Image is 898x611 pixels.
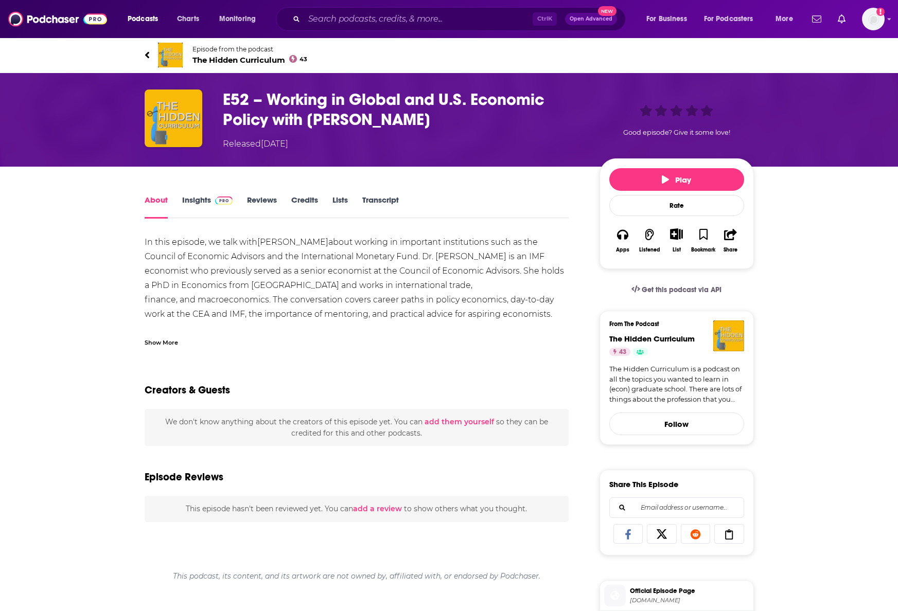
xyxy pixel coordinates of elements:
[724,247,737,253] div: Share
[145,43,449,67] a: The Hidden CurriculumEpisode from the podcastThe Hidden Curriculum43
[145,471,223,483] h3: Episode Reviews
[212,11,269,27] button: open menu
[646,12,687,26] span: For Business
[609,222,636,259] button: Apps
[223,138,288,150] div: Released [DATE]
[623,277,730,302] a: Get this podcast via API
[690,222,717,259] button: Bookmark
[177,12,199,26] span: Charts
[609,320,736,328] h3: From The Podcast
[120,11,171,27] button: open menu
[186,504,527,513] span: This episode hasn't been reviewed yet. You can to show others what you thought.
[570,16,612,22] span: Open Advanced
[609,168,744,191] button: Play
[666,228,687,240] button: Show More Button
[681,524,711,544] a: Share on Reddit
[533,12,557,26] span: Ctrl K
[145,384,230,397] h2: Creators & Guests
[704,12,753,26] span: For Podcasters
[618,498,735,517] input: Email address or username...
[647,524,677,544] a: Share on X/Twitter
[219,12,256,26] span: Monitoring
[362,195,399,219] a: Transcript
[630,597,749,604] span: podcasters.spotify.com
[636,222,663,259] button: Listened
[673,246,681,253] div: List
[862,8,885,30] img: User Profile
[257,237,328,247] a: [PERSON_NAME]
[192,55,308,65] span: The Hidden Curriculum
[834,10,850,28] a: Show notifications dropdown
[145,563,569,589] div: This podcast, its content, and its artwork are not owned by, affiliated with, or endorsed by Podc...
[170,11,205,27] a: Charts
[286,7,636,31] div: Search podcasts, credits, & more...
[691,247,715,253] div: Bookmark
[609,479,678,489] h3: Share This Episode
[215,196,233,205] img: Podchaser Pro
[613,524,643,544] a: Share on Facebook
[565,13,617,25] button: Open AdvancedNew
[639,247,660,253] div: Listened
[182,195,233,219] a: InsightsPodchaser Pro
[609,195,744,216] div: Rate
[609,364,744,404] a: The Hidden Curriculum is a podcast on all the topics you wanted to learn in (econ) graduate schoo...
[300,57,307,62] span: 43
[862,8,885,30] button: Show profile menu
[145,89,202,147] img: E52 – Working in Global and U.S. Economic Policy with Sandile Hlatshwayo
[616,247,629,253] div: Apps
[165,417,548,438] span: We don't know anything about the creators of this episode yet . You can so they can be credited f...
[128,12,158,26] span: Podcasts
[609,334,695,344] a: The Hidden Curriculum
[158,43,183,67] img: The Hidden Curriculum
[862,8,885,30] span: Logged in as clareliening
[304,11,533,27] input: Search podcasts, credits, & more...
[776,12,793,26] span: More
[192,45,308,53] span: Episode from the podcast
[713,320,744,351] img: The Hidden Curriculum
[717,222,744,259] button: Share
[808,10,825,28] a: Show notifications dropdown
[714,524,744,544] a: Copy Link
[609,348,630,356] a: 43
[619,347,626,357] span: 43
[609,497,744,518] div: Search followers
[291,195,318,219] a: Credits
[604,585,749,606] a: Official Episode Page[DOMAIN_NAME]
[623,129,730,136] span: Good episode? Give it some love!
[876,8,885,16] svg: Add a profile image
[247,195,277,219] a: Reviews
[609,412,744,435] button: Follow
[662,175,691,185] span: Play
[332,195,348,219] a: Lists
[353,503,402,514] button: add a review
[663,222,690,259] div: Show More ButtonList
[768,11,806,27] button: open menu
[598,6,617,16] span: New
[630,586,749,596] span: Official Episode Page
[697,11,768,27] button: open menu
[642,285,721,294] span: Get this podcast via API
[639,11,700,27] button: open menu
[145,195,168,219] a: About
[425,418,494,426] button: add them yourself
[223,89,583,130] h1: E52 – Working in Global and U.S. Economic Policy with Sandile Hlatshwayo
[8,9,107,29] img: Podchaser - Follow, Share and Rate Podcasts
